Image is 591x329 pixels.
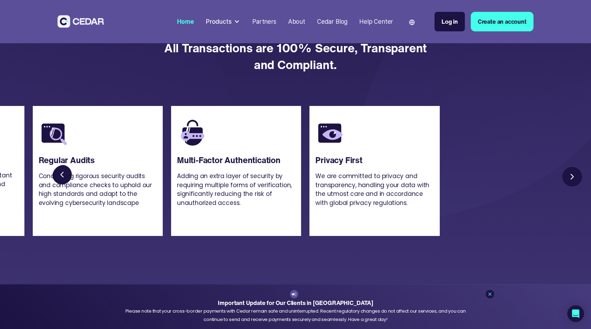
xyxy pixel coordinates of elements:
[203,14,244,29] div: Products
[252,17,276,26] div: Partners
[567,305,584,322] div: Open Intercom Messenger
[159,32,432,88] h4: All Transactions are 100% Secure, Transparent and Compliant.
[285,14,308,30] a: About
[177,17,194,26] div: Home
[125,307,466,323] div: Please note that your cross-border payments with Cedar remain safe and uninterrupted. Recent regu...
[435,12,465,31] a: Log in
[288,17,305,26] div: About
[291,291,297,297] img: announcement
[317,17,347,26] div: Cedar Blog
[314,14,351,30] a: Cedar Blog
[218,298,373,307] strong: Important Update for Our Clients in [GEOGRAPHIC_DATA]
[560,165,584,189] a: Next slide
[52,165,76,189] a: Previous slide
[359,17,393,26] div: Help Center
[409,20,415,25] img: world icon
[206,17,232,26] div: Products
[471,12,534,31] a: Create an account
[442,17,458,26] div: Log in
[174,14,197,30] a: Home
[356,14,396,30] a: Help Center
[250,14,279,30] a: Partners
